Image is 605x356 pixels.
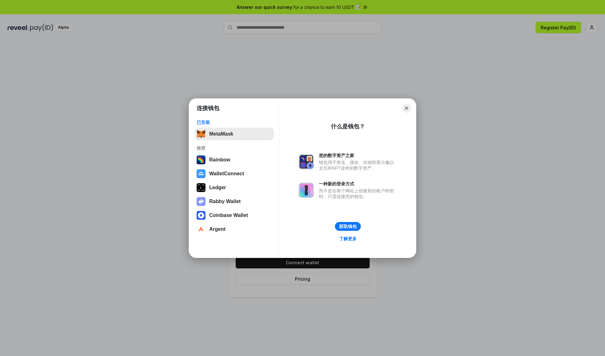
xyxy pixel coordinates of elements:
[209,213,248,218] div: Coinbase Wallet
[331,123,365,130] div: 什么是钱包？
[197,155,205,164] img: svg+xml,%3Csvg%20width%3D%22120%22%20height%3D%22120%22%20viewBox%3D%220%200%20120%20120%22%20fil...
[195,223,274,236] button: Argent
[197,145,272,151] div: 推荐
[209,199,241,204] div: Rabby Wallet
[339,236,357,242] div: 了解更多
[299,154,314,169] img: svg+xml,%3Csvg%20xmlns%3D%22http%3A%2F%2Fwww.w3.org%2F2000%2Fsvg%22%20fill%3D%22none%22%20viewBox...
[209,171,244,177] div: WalletConnect
[335,235,360,243] a: 了解更多
[197,225,205,234] img: svg+xml,%3Csvg%20width%3D%2228%22%20height%3D%2228%22%20viewBox%3D%220%200%2028%2028%22%20fill%3D...
[209,157,230,163] div: Rainbow
[335,222,361,231] button: 获取钱包
[195,154,274,166] button: Rainbow
[299,183,314,198] img: svg+xml,%3Csvg%20xmlns%3D%22http%3A%2F%2Fwww.w3.org%2F2000%2Fsvg%22%20fill%3D%22none%22%20viewBox...
[319,188,397,199] div: 而不是在每个网站上创建新的账户和密码，只需连接您的钱包。
[402,104,411,113] button: Close
[197,169,205,178] img: svg+xml,%3Csvg%20width%3D%2228%22%20height%3D%2228%22%20viewBox%3D%220%200%2028%2028%22%20fill%3D...
[319,153,397,158] div: 您的数字资产之家
[195,195,274,208] button: Rabby Wallet
[209,131,233,137] div: MetaMask
[195,128,274,140] button: MetaMask
[339,224,357,229] div: 获取钱包
[197,211,205,220] img: svg+xml,%3Csvg%20width%3D%2228%22%20height%3D%2228%22%20viewBox%3D%220%200%2028%2028%22%20fill%3D...
[197,183,205,192] img: svg+xml,%3Csvg%20xmlns%3D%22http%3A%2F%2Fwww.w3.org%2F2000%2Fsvg%22%20width%3D%2228%22%20height%3...
[197,120,272,125] div: 已安装
[209,185,226,190] div: Ledger
[197,104,219,112] h1: 连接钱包
[319,160,397,171] div: 钱包用于发送、接收、存储和显示像以太坊和NFT这样的数字资产。
[195,181,274,194] button: Ledger
[195,167,274,180] button: WalletConnect
[195,209,274,222] button: Coinbase Wallet
[197,130,205,138] img: svg+xml,%3Csvg%20fill%3D%22none%22%20height%3D%2233%22%20viewBox%3D%220%200%2035%2033%22%20width%...
[319,181,397,187] div: 一种新的登录方式
[209,226,226,232] div: Argent
[197,197,205,206] img: svg+xml,%3Csvg%20xmlns%3D%22http%3A%2F%2Fwww.w3.org%2F2000%2Fsvg%22%20fill%3D%22none%22%20viewBox...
